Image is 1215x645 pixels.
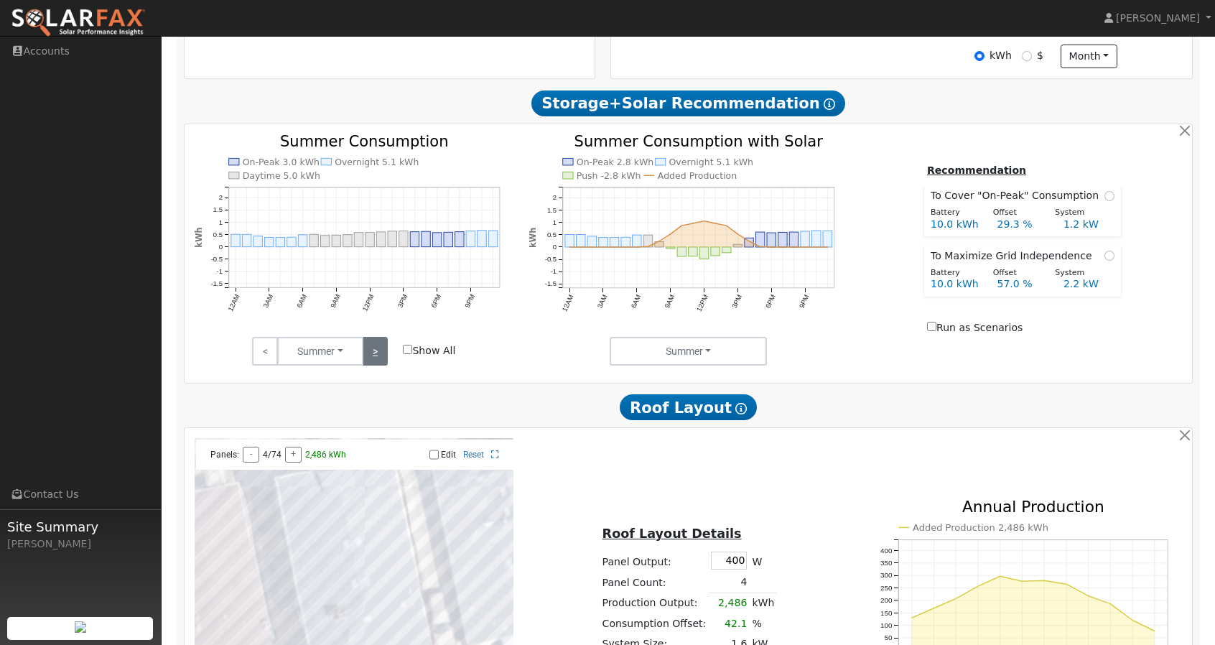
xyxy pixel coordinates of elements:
input: kWh [974,51,984,61]
div: 29.3 % [990,217,1056,232]
button: - [243,447,259,463]
rect: onclick="" [823,231,832,247]
rect: onclick="" [354,233,363,247]
label: Show All [403,343,455,358]
i: Show Help [735,403,747,414]
circle: onclick="" [1021,580,1024,583]
td: 42.1 [709,613,750,634]
td: 4 [709,572,750,593]
text: kWh [193,228,203,248]
rect: onclick="" [767,233,776,247]
label: Run as Scenarios [927,320,1023,335]
text: 300 [880,571,893,579]
circle: onclick="" [725,224,728,227]
text: 100 [880,621,893,629]
rect: onclick="" [242,235,251,247]
text: 6PM [429,293,442,309]
div: Offset [985,267,1048,279]
span: To Maximize Grid Independence [931,249,1098,264]
text: Added Production 2,486 kWh [913,522,1048,533]
text: -0.5 [210,255,222,263]
text: -1.5 [545,279,557,287]
img: SolarFax [11,8,146,38]
circle: onclick="" [680,224,683,227]
text: 6AM [295,293,308,309]
text: 9AM [329,293,342,309]
rect: onclick="" [755,232,764,247]
circle: onclick="" [568,246,571,249]
text: 12PM [695,293,710,312]
circle: onclick="" [954,597,957,600]
text: 150 [880,608,893,616]
a: > [363,337,388,366]
span: Roof Layout [620,394,757,420]
rect: onclick="" [610,238,618,247]
td: 2,486 [709,593,750,613]
circle: onclick="" [748,240,750,243]
rect: onclick="" [343,235,352,247]
text: 0.5 [213,231,222,238]
text: 9AM [663,293,676,309]
label: Edit [441,450,456,460]
rect: onclick="" [388,231,396,247]
rect: onclick="" [789,232,798,247]
text: 0 [218,243,222,251]
td: W [750,549,777,572]
rect: onclick="" [733,244,742,247]
circle: onclick="" [781,246,784,249]
text: 1.5 [547,206,557,214]
rect: onclick="" [587,236,596,247]
text: 0.5 [547,231,557,238]
text: 9PM [797,293,810,309]
rect: onclick="" [666,247,675,249]
circle: onclick="" [669,233,672,236]
text: 3AM [261,293,274,309]
circle: onclick="" [1109,602,1112,605]
rect: onclick="" [287,237,295,247]
text: 12PM [360,293,376,312]
span: To Cover "On-Peak" Consumption [931,188,1104,203]
u: Recommendation [927,164,1026,176]
text: Daytime 5.0 kWh [242,170,320,181]
div: 57.0 % [990,277,1056,292]
circle: onclick="" [911,616,913,619]
rect: onclick="" [298,235,307,247]
text: 12AM [560,293,575,312]
circle: onclick="" [1087,594,1090,597]
label: $ [1037,48,1043,63]
circle: onclick="" [692,222,694,225]
div: [PERSON_NAME] [7,537,154,552]
td: Panel Output: [600,549,709,572]
circle: onclick="" [714,222,717,225]
img: retrieve [75,621,86,633]
text: kWh [528,228,538,248]
text: 1.5 [213,206,222,214]
a: Full Screen [491,450,499,460]
text: 200 [880,596,893,604]
rect: onclick="" [399,231,408,247]
rect: onclick="" [633,235,641,247]
rect: onclick="" [432,233,441,247]
circle: onclick="" [591,246,594,249]
text: 50 [884,634,892,641]
rect: onclick="" [722,247,731,253]
button: + [285,447,302,463]
rect: onclick="" [745,238,753,247]
text: 400 [880,546,893,554]
text: Summer Consumption with Solar [574,133,823,150]
circle: onclick="" [770,246,773,249]
rect: onclick="" [422,231,430,246]
text: 6PM [764,293,777,309]
text: Push -2.8 kWh [577,170,641,181]
text: 6AM [629,293,642,309]
text: -0.5 [545,255,557,263]
text: Overnight 5.1 kWh [669,157,753,167]
div: System [1048,207,1110,219]
rect: onclick="" [565,234,574,246]
text: 9PM [463,293,476,309]
td: Consumption Offset: [600,613,709,634]
circle: onclick="" [613,246,616,249]
circle: onclick="" [737,233,740,236]
circle: onclick="" [1131,618,1134,621]
div: 10.0 kWh [923,277,989,292]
